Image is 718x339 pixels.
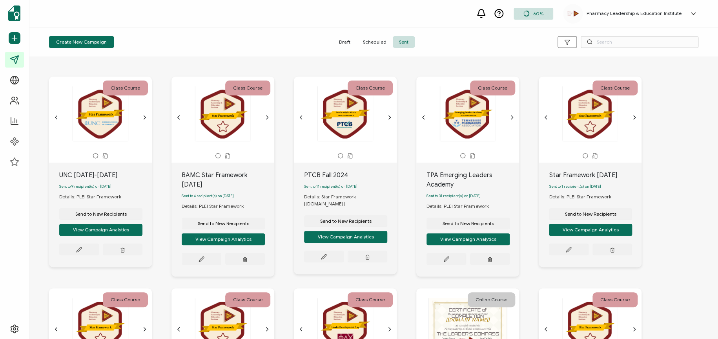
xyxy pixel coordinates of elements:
button: View Campaign Analytics [549,224,632,236]
span: Scheduled [357,36,393,48]
ion-icon: chevron forward outline [631,326,638,332]
ion-icon: chevron back outline [53,326,59,332]
button: Send to New Recipients [182,218,265,229]
ion-icon: chevron back outline [420,114,426,121]
div: PTCB Fall 2024 [304,170,397,180]
div: Details: PLEI Star Framework [426,203,496,210]
div: Class Course [103,292,148,307]
ion-icon: chevron back outline [175,326,182,332]
div: Details: PLEI Star Framework [549,193,619,200]
span: Sent to 11 recipient(s) on [DATE] [304,184,357,189]
span: Send to New Recipients [198,221,249,226]
div: Star Framework [DATE] [549,170,641,180]
img: 264e193e-915e-4820-b4b8-67a121a2c7be.png [567,10,579,16]
ion-icon: chevron forward outline [509,114,515,121]
span: Draft [333,36,357,48]
button: View Campaign Analytics [426,233,510,245]
ion-icon: chevron forward outline [631,114,638,121]
span: Sent [393,36,415,48]
ion-icon: chevron forward outline [386,114,393,121]
div: Class Course [592,81,638,95]
div: Class Course [470,81,515,95]
ion-icon: chevron forward outline [142,114,148,121]
img: sertifier-logomark-colored.svg [8,5,20,21]
span: Send to New Recipients [443,221,494,226]
span: 60% [533,11,543,16]
div: Class Course [225,81,270,95]
ion-icon: chevron forward outline [264,326,270,332]
button: Create New Campaign [49,36,114,48]
div: Class Course [225,292,270,307]
div: Details: PLEI Star Framework [59,193,129,200]
span: Sent to 1 recipient(s) on [DATE] [549,184,601,189]
input: Search [581,36,698,48]
div: BAMC Star Framework [DATE] [182,170,274,189]
button: Send to New Recipients [426,218,510,229]
span: Sent to 31 recipient(s) on [DATE] [426,194,480,198]
div: Class Course [348,292,393,307]
h5: Pharmacy Leadership & Education Institute [587,11,682,16]
button: Send to New Recipients [304,215,387,227]
ion-icon: chevron back outline [543,326,549,332]
div: Details: Star Framework [[DOMAIN_NAME]] [304,193,397,207]
div: Class Course [348,81,393,95]
ion-icon: chevron back outline [543,114,549,121]
div: Online Course [468,292,515,307]
ion-icon: chevron forward outline [386,326,393,332]
div: TPA Emerging Leaders Academy [426,170,519,189]
ion-icon: chevron back outline [175,114,182,121]
span: Send to New Recipients [75,212,127,216]
div: Class Course [592,292,638,307]
span: Sent to 9 recipient(s) on [DATE] [59,184,111,189]
button: Send to New Recipients [59,208,142,220]
button: View Campaign Analytics [304,231,387,243]
div: Details: PLEI Star Framework [182,203,251,210]
span: Create New Campaign [56,40,107,44]
span: Send to New Recipients [565,212,616,216]
ion-icon: chevron forward outline [264,114,270,121]
span: Sent to 4 recipient(s) on [DATE] [182,194,234,198]
button: Send to New Recipients [549,208,632,220]
iframe: Chat Widget [679,301,718,339]
ion-icon: chevron forward outline [142,326,148,332]
ion-icon: chevron back outline [298,114,304,121]
button: View Campaign Analytics [182,233,265,245]
div: Class Course [103,81,148,95]
span: Send to New Recipients [320,219,372,224]
ion-icon: chevron back outline [298,326,304,332]
div: UNC [DATE]-[DATE] [59,170,152,180]
button: View Campaign Analytics [59,224,142,236]
ion-icon: chevron back outline [53,114,59,121]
